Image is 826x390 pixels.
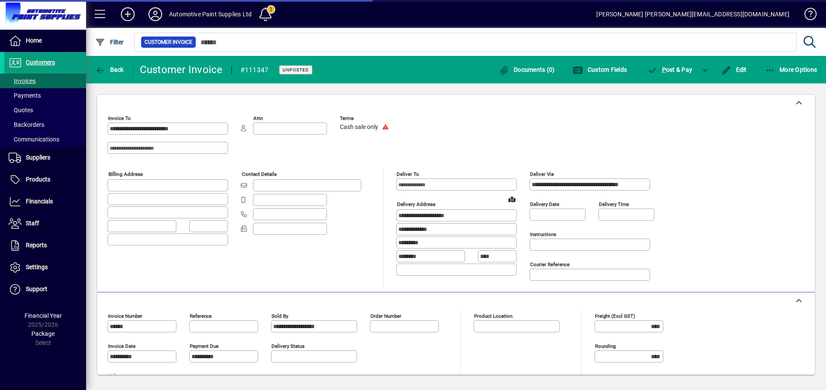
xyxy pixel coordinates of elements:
[530,261,570,267] mat-label: Courier Reference
[4,103,86,117] a: Quotes
[505,192,519,206] a: View on map
[26,198,53,205] span: Financials
[26,286,47,292] span: Support
[497,62,557,77] button: Documents (0)
[721,66,747,73] span: Edit
[253,115,263,121] mat-label: Attn
[340,124,378,131] span: Cash sale only
[9,92,41,99] span: Payments
[9,77,36,84] span: Invoices
[798,2,815,30] a: Knowledge Base
[25,312,62,319] span: Financial Year
[108,343,136,349] mat-label: Invoice date
[95,39,124,46] span: Filter
[108,373,118,379] mat-label: Title
[340,116,391,121] span: Terms
[4,74,86,88] a: Invoices
[765,66,817,73] span: More Options
[95,66,124,73] span: Back
[719,62,749,77] button: Edit
[595,313,635,319] mat-label: Freight (excl GST)
[140,63,223,77] div: Customer Invoice
[9,107,33,114] span: Quotes
[4,88,86,103] a: Payments
[283,67,309,73] span: Unposted
[4,235,86,256] a: Reports
[4,30,86,52] a: Home
[26,37,42,44] span: Home
[93,62,126,77] button: Back
[397,171,419,177] mat-label: Deliver To
[573,66,627,73] span: Custom Fields
[4,132,86,147] a: Communications
[271,313,288,319] mat-label: Sold by
[4,213,86,234] a: Staff
[26,242,47,249] span: Reports
[599,201,629,207] mat-label: Delivery time
[114,6,142,22] button: Add
[190,313,212,319] mat-label: Reference
[596,7,789,21] div: [PERSON_NAME] [PERSON_NAME][EMAIL_ADDRESS][DOMAIN_NAME]
[499,66,555,73] span: Documents (0)
[763,62,820,77] button: More Options
[26,176,50,183] span: Products
[4,257,86,278] a: Settings
[93,34,126,50] button: Filter
[9,136,59,143] span: Communications
[26,220,39,227] span: Staff
[240,63,269,77] div: #111347
[26,59,55,66] span: Customers
[142,6,169,22] button: Profile
[108,115,131,121] mat-label: Invoice To
[530,201,559,207] mat-label: Delivery date
[530,231,556,237] mat-label: Instructions
[4,191,86,212] a: Financials
[595,343,616,349] mat-label: Rounding
[4,279,86,300] a: Support
[4,117,86,132] a: Backorders
[26,264,48,270] span: Settings
[4,147,86,169] a: Suppliers
[370,313,401,319] mat-label: Order number
[474,313,512,319] mat-label: Product location
[530,171,554,177] mat-label: Deliver via
[643,62,697,77] button: Post & Pay
[9,121,44,128] span: Backorders
[169,7,252,21] div: Automotive Paint Supplies Ltd
[647,66,692,73] span: ost & Pay
[570,62,629,77] button: Custom Fields
[31,330,55,337] span: Package
[190,343,219,349] mat-label: Payment due
[4,169,86,190] a: Products
[662,66,666,73] span: P
[86,62,133,77] app-page-header-button: Back
[108,313,142,319] mat-label: Invoice number
[145,38,192,46] span: Customer Invoice
[26,154,50,161] span: Suppliers
[271,343,305,349] mat-label: Delivery status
